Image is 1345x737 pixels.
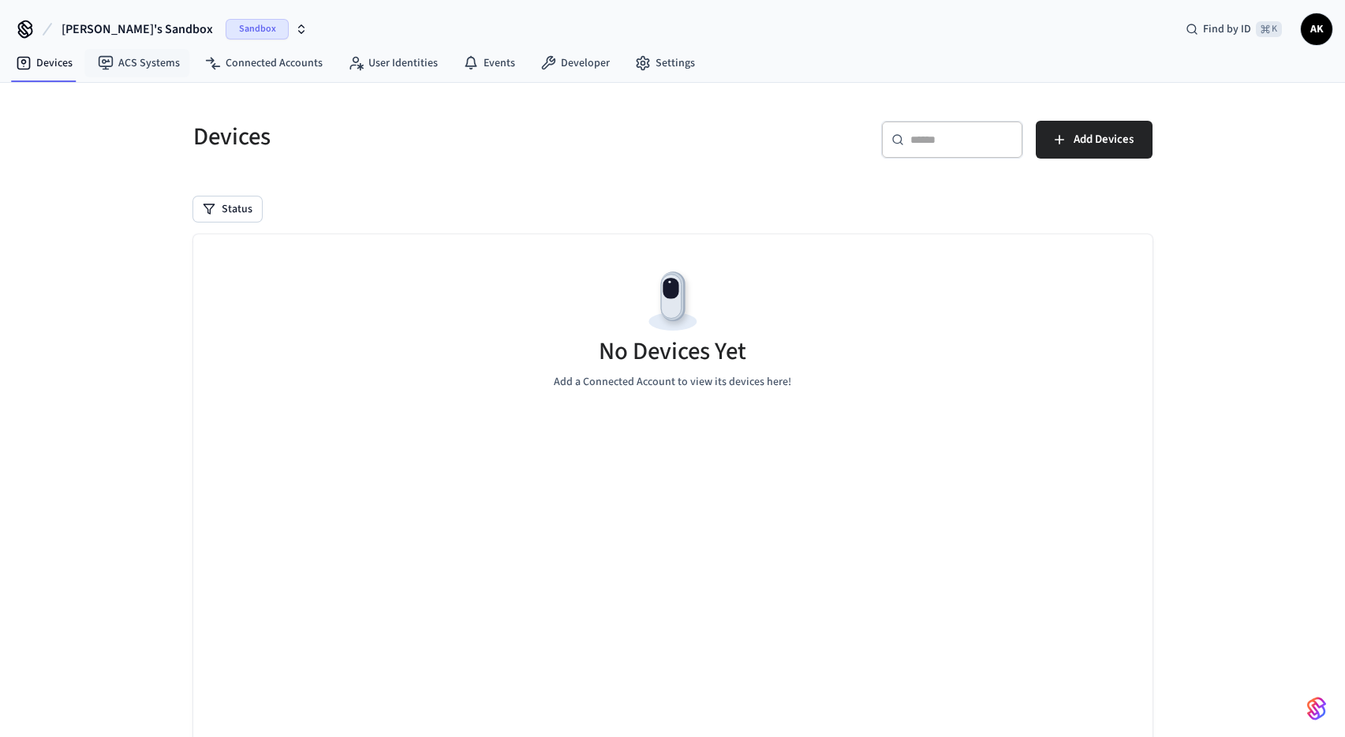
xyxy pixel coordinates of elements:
[1173,15,1295,43] div: Find by ID⌘ K
[3,49,85,77] a: Devices
[1203,21,1251,37] span: Find by ID
[622,49,708,77] a: Settings
[1036,121,1153,159] button: Add Devices
[1307,696,1326,721] img: SeamLogoGradient.69752ec5.svg
[637,266,708,337] img: Devices Empty State
[1302,15,1331,43] span: AK
[528,49,622,77] a: Developer
[1301,13,1332,45] button: AK
[192,49,335,77] a: Connected Accounts
[62,20,213,39] span: [PERSON_NAME]'s Sandbox
[335,49,450,77] a: User Identities
[450,49,528,77] a: Events
[193,196,262,222] button: Status
[85,49,192,77] a: ACS Systems
[226,19,289,39] span: Sandbox
[1074,129,1134,150] span: Add Devices
[599,335,746,368] h5: No Devices Yet
[554,374,791,391] p: Add a Connected Account to view its devices here!
[193,121,663,153] h5: Devices
[1256,21,1282,37] span: ⌘ K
